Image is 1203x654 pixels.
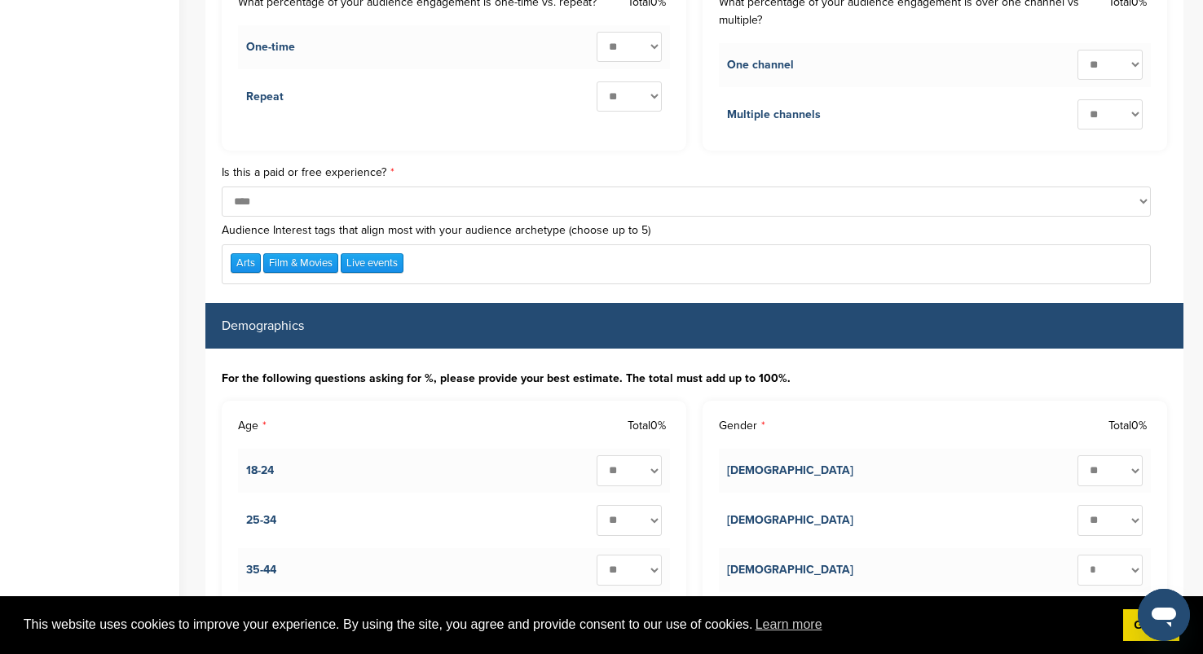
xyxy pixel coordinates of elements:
div: 35-44 [246,561,276,579]
label: Demographics [222,319,304,332]
div: Film & Movies [263,253,338,273]
div: Arts [231,253,261,273]
div: [DEMOGRAPHIC_DATA] [727,511,853,529]
div: One channel [727,56,794,74]
div: Live events [341,253,403,273]
div: [DEMOGRAPHIC_DATA] [727,462,853,480]
label: Age [238,417,267,435]
div: One-time [246,38,295,56]
div: Total [1108,417,1151,435]
div: Total [628,417,670,435]
span: 0% [650,419,666,432]
label: Is this a paid or free experience? [222,167,1167,178]
a: dismiss cookie message [1123,609,1179,642]
label: Audience Interest tags that align most with your audience archetype (choose up to 5) [222,225,1167,236]
iframe: Button to launch messaging window [1138,589,1190,641]
span: 0% [1131,419,1147,432]
label: Gender [719,417,765,435]
div: 18-24 [246,462,274,480]
div: Multiple channels [727,106,821,124]
label: For the following questions asking for %, please provide your best estimate. The total must add u... [222,373,1167,384]
a: learn more about cookies [753,612,825,637]
span: This website uses cookies to improve your experience. By using the site, you agree and provide co... [24,612,1110,637]
div: 25-34 [246,511,276,529]
div: Repeat [246,88,284,106]
div: [DEMOGRAPHIC_DATA] [727,561,853,579]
